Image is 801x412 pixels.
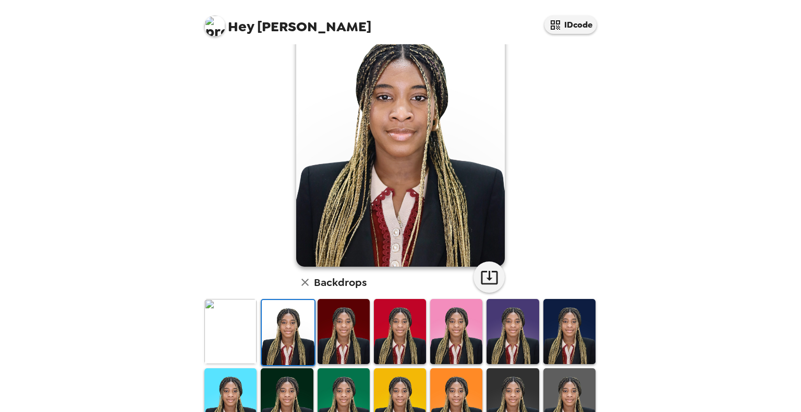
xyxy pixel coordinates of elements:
button: IDcode [544,16,597,34]
span: [PERSON_NAME] [204,10,371,34]
span: Hey [228,17,254,36]
img: Original [204,299,257,364]
img: user [296,6,505,267]
h6: Backdrops [314,274,367,291]
img: profile pic [204,16,225,36]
